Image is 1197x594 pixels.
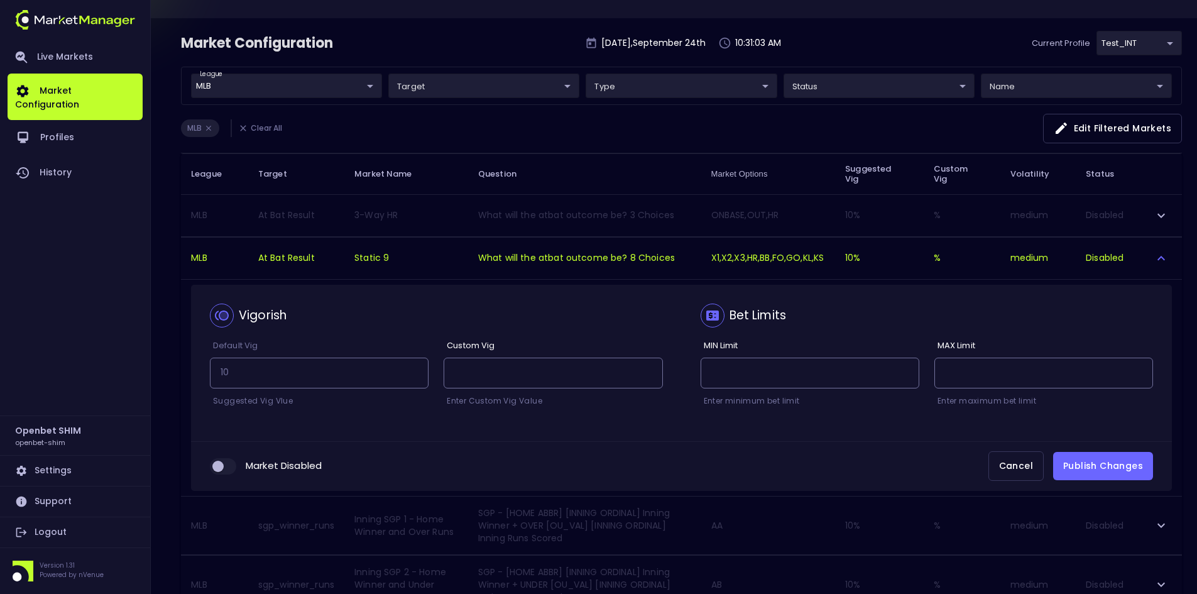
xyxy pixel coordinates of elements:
a: History [8,155,143,190]
div: Bet Limits [730,307,787,324]
td: At Bat Result [248,237,344,279]
td: ONBASE,OUT,HR [701,194,836,236]
span: Status [1086,167,1130,182]
td: 3-Way HR [344,194,468,236]
p: Enter minimum bet limit [701,395,919,407]
a: Live Markets [8,41,143,74]
button: Cancel [988,451,1044,481]
h2: Openbet SHIM [15,424,81,437]
td: 10 % [835,496,924,554]
td: X1,X2,X3,HR,BB,FO,GO,KL,KS [701,237,836,279]
button: expand row [1151,515,1172,536]
img: logo [15,10,135,30]
span: Market Name [354,168,429,180]
td: At Bat Result [248,194,344,236]
td: sgp_winner_runs [248,496,344,554]
span: Disabled [1086,578,1123,591]
span: Disabled [1086,519,1123,532]
td: 10 % [835,237,924,279]
a: Settings [8,456,143,486]
span: Target [258,168,303,180]
td: AA [701,496,836,554]
p: Version 1.31 [40,561,104,570]
li: MLB [181,119,219,137]
p: Enter maximum bet limit [934,395,1153,407]
p: [DATE] , September 24 th [601,36,706,50]
button: expand row [1151,205,1172,226]
span: Custom Vig [934,164,990,184]
li: Clear All [231,119,288,137]
th: MLB [181,194,248,236]
td: What will the atbat outcome be? 3 Choices [468,194,701,236]
span: Disabled [1086,209,1123,221]
th: MLB [181,237,248,279]
a: Logout [8,517,143,547]
label: MAX Limit [934,340,975,352]
h3: openbet-shim [15,437,65,447]
td: medium [1000,496,1076,554]
div: league [388,74,579,98]
td: Inning SGP 1 - Home Winner and Over Runs [344,496,468,554]
a: Profiles [8,120,143,155]
span: Market Disabled [246,459,322,472]
button: Publish Changes [1053,452,1153,480]
p: Suggested Vig Vlue [210,395,429,407]
td: What will the atbat outcome be? 8 Choices [468,237,701,279]
label: Default Vig [210,340,258,352]
td: medium [1000,237,1076,279]
th: Market Options [701,153,836,194]
div: league [784,74,975,98]
label: league [200,70,223,79]
button: expand row [1151,248,1172,269]
button: Edit filtered markets [1043,114,1182,143]
span: Volatility [1010,168,1066,180]
td: SGP - [HOME ABBR] [INNING ORDINAL] Inning Winner + OVER [OU_VAL] [INNING ORDINAL] Inning Runs Scored [468,496,701,554]
a: Support [8,487,143,517]
span: Suggested Vig [845,164,914,184]
p: 10:31:03 AM [735,36,781,50]
span: Disabled [1086,251,1123,264]
p: Powered by nVenue [40,570,104,580]
div: Vigorish [239,307,287,324]
th: MLB [181,496,248,554]
p: Current Profile [1032,37,1090,50]
td: % [924,194,1000,236]
td: % [924,237,1000,279]
a: Market Configuration [8,74,143,120]
p: Enter Custom Vig Value [444,395,662,407]
td: Static 9 [344,237,468,279]
td: medium [1000,194,1076,236]
div: Market Configuration [181,33,334,53]
div: league [1096,31,1182,55]
span: Question [478,168,533,180]
td: % [924,496,1000,554]
div: league [191,74,382,98]
label: Custom Vig [444,340,495,352]
td: 10 % [835,194,924,236]
label: MIN Limit [701,340,738,352]
div: league [981,74,1172,98]
div: league [586,74,777,98]
div: Version 1.31Powered by nVenue [8,561,143,581]
span: Status [1086,167,1114,182]
span: League [191,168,238,180]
